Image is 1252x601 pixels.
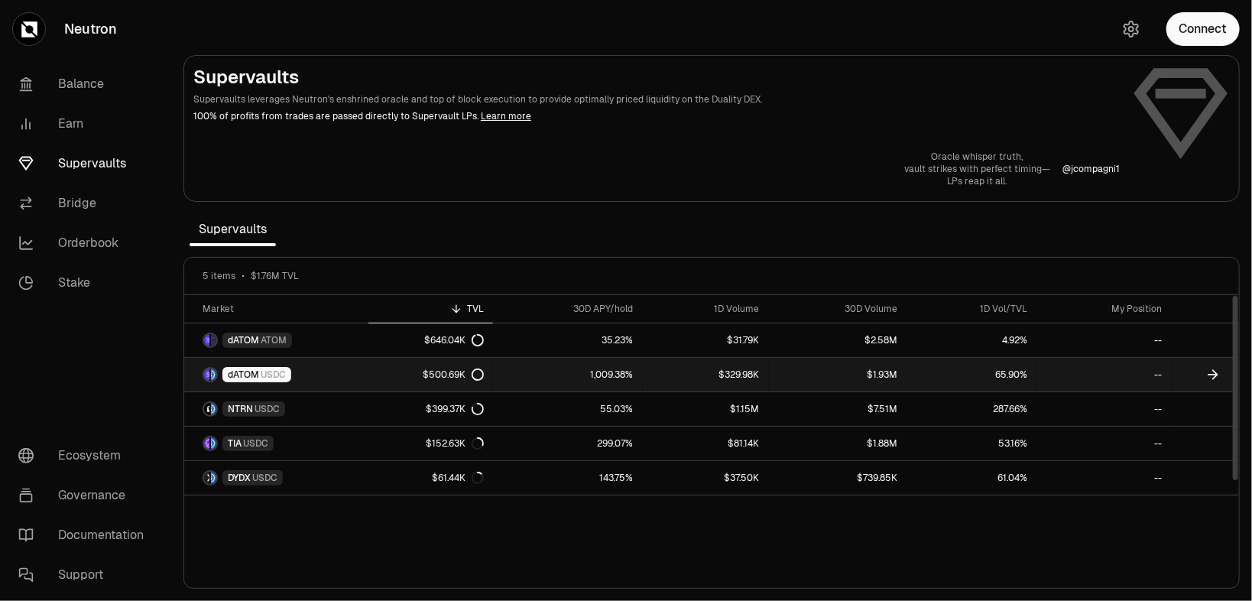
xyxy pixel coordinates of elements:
[426,437,484,450] div: $152.63K
[907,427,1037,460] a: 53.16%
[228,369,259,381] span: dATOM
[368,323,494,357] a: $646.04K
[204,472,209,484] img: DYDX Logo
[769,358,907,391] a: $1.93M
[184,323,368,357] a: dATOM LogoATOM LogodATOMATOM
[643,461,769,495] a: $37.50K
[6,436,165,476] a: Ecosystem
[228,437,242,450] span: TIA
[778,303,898,315] div: 30D Volume
[904,151,1050,163] p: Oracle whisper truth,
[6,223,165,263] a: Orderbook
[193,93,1120,106] p: Supervaults leverages Neutron's enshrined oracle and top of block execution to provide optimally ...
[423,369,484,381] div: $500.69K
[769,323,907,357] a: $2.58M
[368,392,494,426] a: $399.37K
[907,323,1037,357] a: 4.92%
[769,427,907,460] a: $1.88M
[190,214,276,245] span: Supervaults
[652,303,760,315] div: 1D Volume
[368,427,494,460] a: $152.63K
[203,270,235,282] span: 5 items
[916,303,1028,315] div: 1D Vol/TVL
[6,184,165,223] a: Bridge
[424,334,484,346] div: $646.04K
[493,427,642,460] a: 299.07%
[643,358,769,391] a: $329.98K
[493,358,642,391] a: 1,009.38%
[493,323,642,357] a: 35.23%
[204,403,209,415] img: NTRN Logo
[228,334,259,346] span: dATOM
[211,403,216,415] img: USDC Logo
[261,334,287,346] span: ATOM
[1037,461,1172,495] a: --
[204,437,209,450] img: TIA Logo
[193,109,1120,123] p: 100% of profits from trades are passed directly to Supervault LPs.
[426,403,484,415] div: $399.37K
[1037,358,1172,391] a: --
[1037,427,1172,460] a: --
[252,472,277,484] span: USDC
[6,263,165,303] a: Stake
[255,403,280,415] span: USDC
[368,461,494,495] a: $61.44K
[211,437,216,450] img: USDC Logo
[1166,12,1240,46] button: Connect
[643,392,769,426] a: $1.15M
[228,403,253,415] span: NTRN
[907,461,1037,495] a: 61.04%
[904,151,1050,187] a: Oracle whisper truth,vault strikes with perfect timing—LPs reap it all.
[368,358,494,391] a: $500.69K
[904,163,1050,175] p: vault strikes with perfect timing—
[769,461,907,495] a: $739.85K
[184,461,368,495] a: DYDX LogoUSDC LogoDYDXUSDC
[184,358,368,391] a: dATOM LogoUSDC LogodATOMUSDC
[6,555,165,595] a: Support
[907,358,1037,391] a: 65.90%
[493,392,642,426] a: 55.03%
[643,323,769,357] a: $31.79K
[6,144,165,184] a: Supervaults
[204,334,209,346] img: dATOM Logo
[907,392,1037,426] a: 287.66%
[211,369,216,381] img: USDC Logo
[1062,163,1120,175] a: @jcompagni1
[6,104,165,144] a: Earn
[1037,323,1172,357] a: --
[1037,392,1172,426] a: --
[243,437,268,450] span: USDC
[6,515,165,555] a: Documentation
[211,472,216,484] img: USDC Logo
[204,369,209,381] img: dATOM Logo
[228,472,251,484] span: DYDX
[1046,303,1163,315] div: My Position
[432,472,484,484] div: $61.44K
[193,65,1120,89] h2: Supervaults
[211,334,216,346] img: ATOM Logo
[502,303,633,315] div: 30D APY/hold
[6,476,165,515] a: Governance
[378,303,485,315] div: TVL
[184,392,368,426] a: NTRN LogoUSDC LogoNTRNUSDC
[203,303,359,315] div: Market
[6,64,165,104] a: Balance
[904,175,1050,187] p: LPs reap it all.
[481,110,531,122] a: Learn more
[643,427,769,460] a: $81.14K
[184,427,368,460] a: TIA LogoUSDC LogoTIAUSDC
[261,369,286,381] span: USDC
[493,461,642,495] a: 143.75%
[1062,163,1120,175] p: @ jcompagni1
[251,270,299,282] span: $1.76M TVL
[769,392,907,426] a: $7.51M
